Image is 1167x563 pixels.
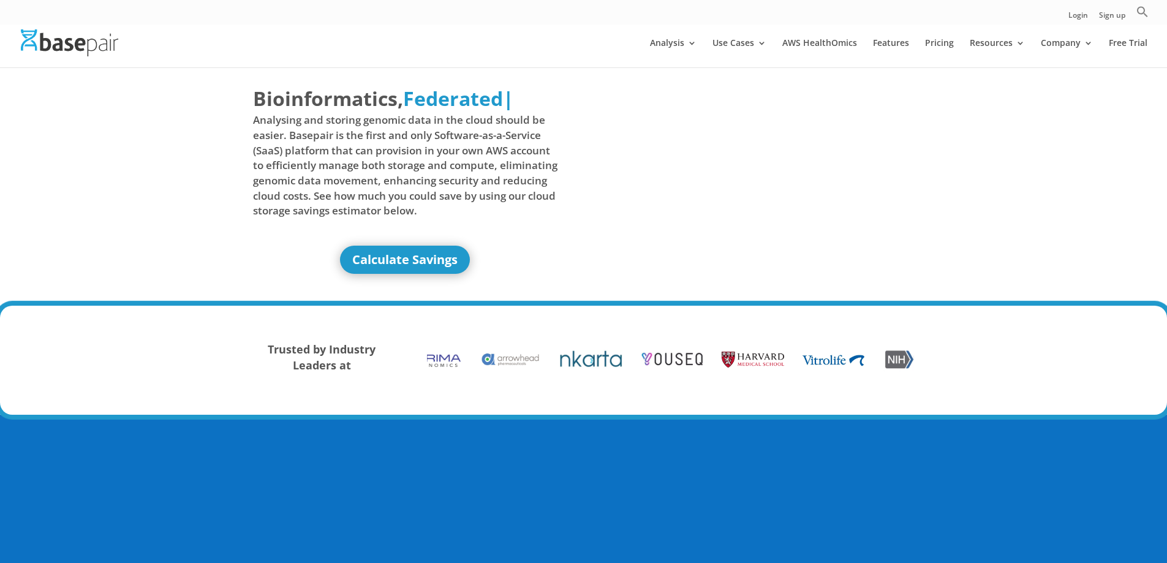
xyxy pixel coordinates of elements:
span: | [503,85,514,111]
a: Company [1041,39,1093,67]
svg: Search [1136,6,1149,18]
a: Analysis [650,39,697,67]
a: AWS HealthOmics [782,39,857,67]
strong: Trusted by Industry Leaders at [268,342,376,372]
a: Login [1068,12,1088,25]
a: Resources [970,39,1025,67]
iframe: Basepair - NGS Analysis Simplified [593,85,898,256]
a: Use Cases [712,39,766,67]
a: Pricing [925,39,954,67]
a: Search Icon Link [1136,6,1149,25]
span: Analysing and storing genomic data in the cloud should be easier. Basepair is the first and only ... [253,113,558,218]
a: Free Trial [1109,39,1147,67]
span: Bioinformatics, [253,85,403,113]
a: Sign up [1099,12,1125,25]
a: Calculate Savings [340,246,470,274]
span: Federated [403,85,503,111]
a: Features [873,39,909,67]
img: Basepair [21,29,118,56]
